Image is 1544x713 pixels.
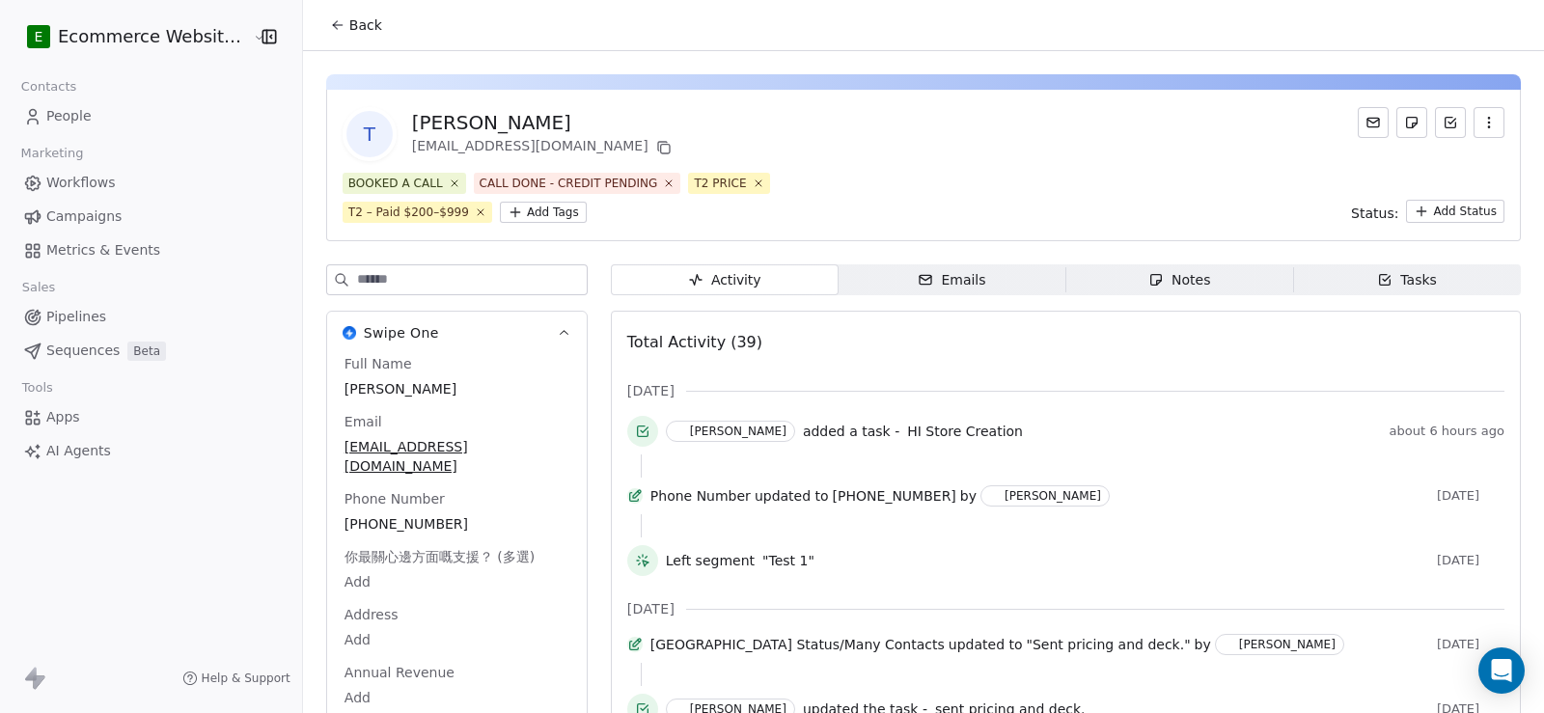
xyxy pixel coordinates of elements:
span: Full Name [341,354,416,373]
img: S [669,425,683,439]
span: [GEOGRAPHIC_DATA] Status/Many Contacts [650,635,945,654]
div: [PERSON_NAME] [1005,489,1101,503]
span: Total Activity (39) [627,333,762,351]
span: Sales [14,273,64,302]
span: [PHONE_NUMBER] [345,514,569,534]
span: Email [341,412,386,431]
div: T2 PRICE [694,175,746,192]
span: Workflows [46,173,116,193]
a: People [15,100,287,132]
button: Back [318,8,394,42]
span: AI Agents [46,441,111,461]
span: updated to [949,635,1023,654]
a: Metrics & Events [15,234,287,266]
span: Tools [14,373,61,402]
div: Tasks [1377,270,1437,290]
span: "Sent pricing and deck." [1027,635,1191,654]
div: [EMAIL_ADDRESS][DOMAIN_NAME] [412,136,675,159]
span: Campaigns [46,206,122,227]
div: Emails [918,270,985,290]
div: [PERSON_NAME] [690,425,786,438]
span: [PERSON_NAME] [345,379,569,398]
a: Workflows [15,167,287,199]
span: added a task - [803,422,899,441]
div: CALL DONE - CREDIT PENDING [480,175,658,192]
span: Add [345,688,569,707]
span: Address [341,605,402,624]
span: HI Store Creation [907,424,1023,439]
span: Help & Support [202,671,290,686]
a: Apps [15,401,287,433]
span: Metrics & Events [46,240,160,261]
span: Left segment [666,551,755,570]
span: Sequences [46,341,120,361]
a: AI Agents [15,435,287,467]
span: Add [345,572,569,591]
span: by [960,486,977,506]
span: Phone Number [341,489,449,508]
span: Annual Revenue [341,663,458,682]
span: [DATE] [1437,553,1504,568]
span: [PHONE_NUMBER] [833,486,956,506]
img: S [1218,638,1232,652]
span: Marketing [13,139,92,168]
span: updated to [755,486,829,506]
div: [PERSON_NAME] [1239,638,1336,651]
div: T2 – Paid $200–$999 [348,204,469,221]
button: EEcommerce Website Builder [23,20,239,53]
button: Swipe OneSwipe One [327,312,587,354]
span: by [1195,635,1211,654]
div: Open Intercom Messenger [1478,647,1525,694]
div: BOOKED A CALL [348,175,443,192]
img: S [984,489,999,504]
a: Help & Support [182,671,290,686]
span: T [346,111,393,157]
span: about 6 hours ago [1390,424,1504,439]
span: Beta [127,342,166,361]
span: People [46,106,92,126]
span: Contacts [13,72,85,101]
span: Apps [46,407,80,427]
span: 你最關心邊方面嘅支援？ (多選) [341,547,538,566]
span: [DATE] [1437,637,1504,652]
span: [EMAIL_ADDRESS][DOMAIN_NAME] [345,437,569,476]
a: HI Store Creation [907,420,1023,443]
button: Add Tags [500,202,587,223]
span: Status: [1351,204,1398,223]
span: Back [349,15,382,35]
span: [DATE] [627,599,675,618]
div: Notes [1148,270,1210,290]
span: [DATE] [1437,488,1504,504]
span: Ecommerce Website Builder [58,24,248,49]
a: SequencesBeta [15,335,287,367]
a: Pipelines [15,301,287,333]
span: Pipelines [46,307,106,327]
span: [DATE] [627,381,675,400]
img: Swipe One [343,326,356,340]
span: "Test 1" [762,551,814,570]
button: Add Status [1406,200,1504,223]
a: Campaigns [15,201,287,233]
span: E [35,27,43,46]
span: Add [345,630,569,649]
span: Swipe One [364,323,439,343]
div: [PERSON_NAME] [412,109,675,136]
span: Phone Number [650,486,751,506]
